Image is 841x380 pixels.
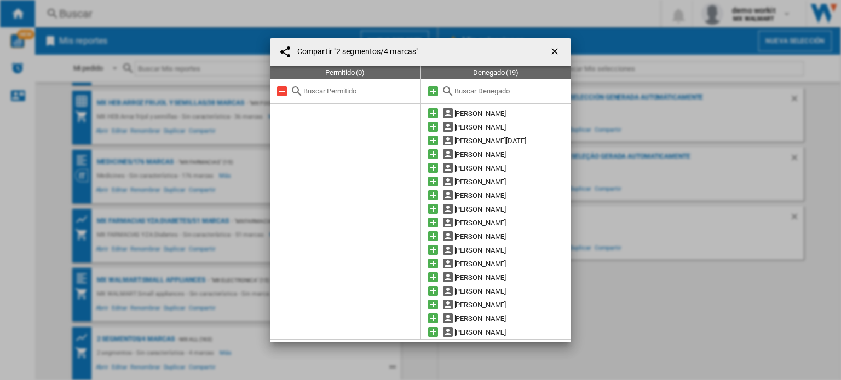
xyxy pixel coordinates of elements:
input: Buscar Permitido [303,87,415,95]
div: [PERSON_NAME] [454,325,572,339]
div: [PERSON_NAME] [454,148,572,161]
div: [PERSON_NAME] [454,230,572,243]
div: [PERSON_NAME] [454,312,572,325]
md-icon: Quitar todo [275,85,289,98]
div: [PERSON_NAME] [454,120,572,134]
div: Permitido (0) [270,66,420,79]
ng-md-icon: getI18NText('BUTTONS.CLOSE_DIALOG') [549,46,562,59]
h4: Compartir "2 segmentos/4 marcas" [292,46,418,57]
div: [PERSON_NAME] [454,161,572,175]
input: Buscar Denegado [454,87,566,95]
div: [PERSON_NAME] [454,284,572,298]
div: [PERSON_NAME] [454,216,572,230]
div: Denegado (19) [421,66,572,79]
div: [PERSON_NAME] [454,107,572,120]
div: [PERSON_NAME] [454,271,572,284]
div: [PERSON_NAME] [454,202,572,216]
div: [PERSON_NAME] [454,298,572,312]
div: [PERSON_NAME] [454,243,572,257]
md-icon: Añadir todos [427,85,440,98]
div: [PERSON_NAME] [454,257,572,271]
div: [PERSON_NAME] [454,189,572,202]
div: [PERSON_NAME] [454,175,572,189]
div: [PERSON_NAME][DATE] [454,134,572,148]
button: getI18NText('BUTTONS.CLOSE_DIALOG') [545,41,567,63]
